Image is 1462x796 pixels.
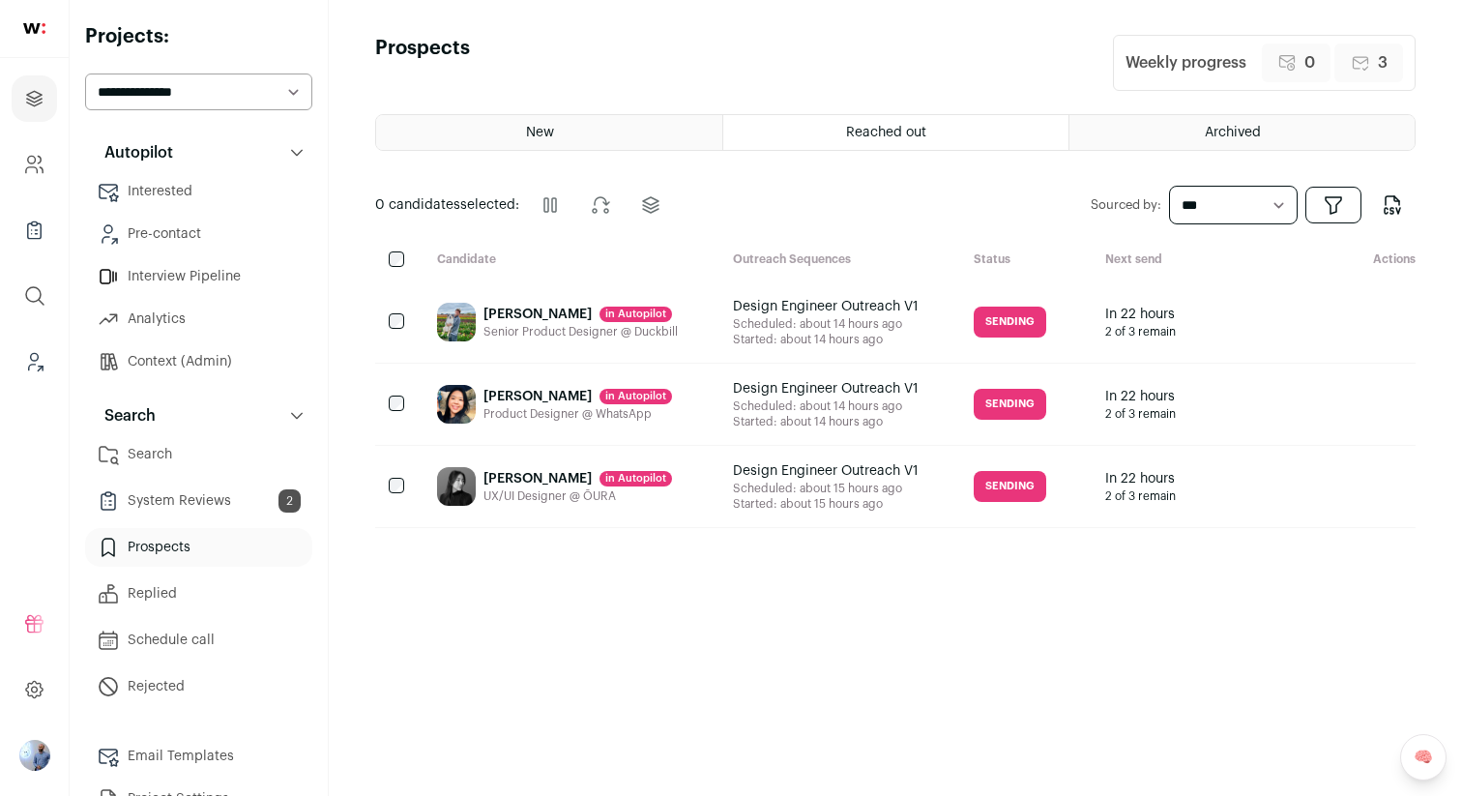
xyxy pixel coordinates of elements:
[376,115,722,150] a: New
[437,385,476,424] img: 68396a457bc1e30e92defb9fde9b833ae5d8ef844f97a6a88cb955728c69e9a9
[599,307,672,322] div: in Autopilot
[85,215,312,253] a: Pre-contact
[846,126,926,139] span: Reached out
[85,575,312,613] a: Replied
[422,251,717,270] div: Candidate
[733,297,919,316] div: Design Engineer Outreach V1
[375,198,460,212] span: 0 candidates
[974,307,1046,338] span: Sending
[93,141,173,164] p: Autopilot
[527,182,573,228] button: Pause outreach
[1400,734,1447,781] a: 🧠
[599,471,672,486] div: in Autopilot
[483,469,672,488] div: [PERSON_NAME]
[12,141,57,188] a: Company and ATS Settings
[85,342,312,381] a: Context (Admin)
[599,389,672,404] div: in Autopilot
[1105,387,1176,406] span: In 22 hours
[19,740,50,771] img: 97332-medium_jpg
[483,305,678,324] div: [PERSON_NAME]
[483,406,672,422] div: Product Designer @ WhatsApp
[85,172,312,211] a: Interested
[85,528,312,567] a: Prospects
[733,496,919,512] div: Started: about 15 hours ago
[12,75,57,122] a: Projects
[958,251,1091,270] div: Status
[1105,324,1176,339] span: 2 of 3 remain
[1091,197,1161,213] label: Sourced by:
[1269,251,1416,270] div: Actions
[733,398,919,414] div: Scheduled: about 14 hours ago
[85,300,312,339] a: Analytics
[1378,51,1388,74] span: 3
[437,467,476,506] img: 94c3d6e94fc20a172b0404d4d2cb4ae03fa3a8fcc7cc134c4eec8ab9c439a061.jpg
[733,481,919,496] div: Scheduled: about 15 hours ago
[85,23,312,50] h2: Projects:
[437,303,476,341] img: 2957b96a849b0b2feb649067da63d9a62629cb31cd898f47df16c67a61bafb9c.jpg
[483,488,672,504] div: UX/UI Designer @ ŌURA
[23,23,45,34] img: wellfound-shorthand-0d5821cbd27db2630d0214b213865d53afaa358527fdda9d0ea32b1df1b89c2c.svg
[526,126,554,139] span: New
[85,257,312,296] a: Interview Pipeline
[733,461,919,481] div: Design Engineer Outreach V1
[85,621,312,660] a: Schedule call
[1369,182,1416,228] button: Export to CSV
[278,489,301,513] span: 2
[85,133,312,172] button: Autopilot
[1090,251,1269,270] div: Next send
[733,379,919,398] div: Design Engineer Outreach V1
[1305,187,1361,223] button: Open dropdown
[733,316,919,332] div: Scheduled: about 14 hours ago
[85,435,312,474] a: Search
[1105,406,1176,422] span: 2 of 3 remain
[85,667,312,706] a: Rejected
[1105,305,1176,324] span: In 22 hours
[12,339,57,385] a: Leads (Backoffice)
[733,332,919,347] div: Started: about 14 hours ago
[483,324,678,339] div: Senior Product Designer @ Duckbill
[974,389,1046,420] span: Sending
[1205,126,1261,139] span: Archived
[19,740,50,771] button: Open dropdown
[974,471,1046,502] span: Sending
[1105,488,1176,504] span: 2 of 3 remain
[375,35,470,91] h1: Prospects
[1304,51,1315,74] span: 0
[93,404,156,427] p: Search
[85,397,312,435] button: Search
[1105,469,1176,488] span: In 22 hours
[1126,51,1246,74] div: Weekly progress
[733,414,919,429] div: Started: about 14 hours ago
[375,195,519,215] span: selected:
[85,737,312,776] a: Email Templates
[483,387,672,406] div: [PERSON_NAME]
[85,482,312,520] a: System Reviews2
[12,207,57,253] a: Company Lists
[1069,115,1415,150] a: Archived
[717,251,958,270] div: Outreach Sequences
